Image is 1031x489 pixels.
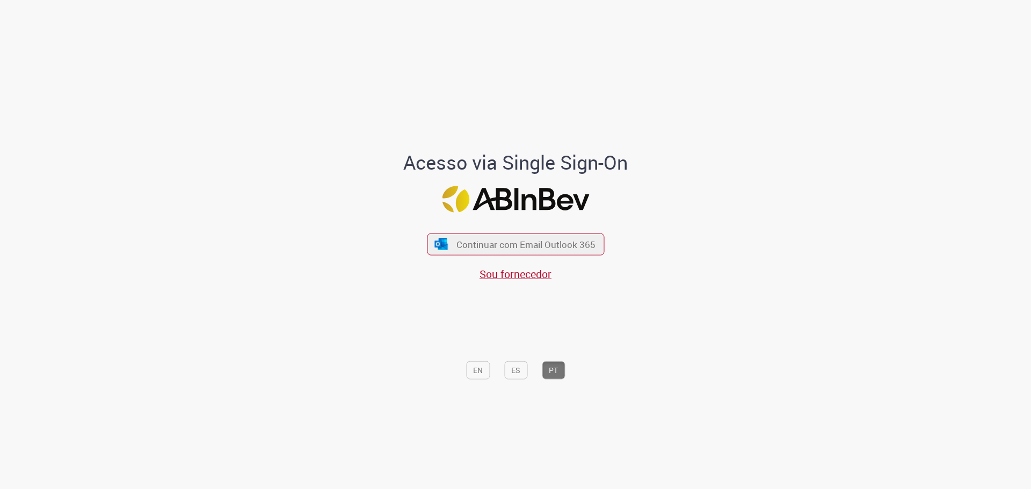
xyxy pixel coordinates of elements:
span: Continuar com Email Outlook 365 [456,238,596,251]
a: Sou fornecedor [480,267,551,281]
button: PT [542,361,565,379]
h1: Acesso via Single Sign-On [367,152,665,173]
img: Logo ABInBev [442,186,589,212]
img: ícone Azure/Microsoft 360 [434,238,449,250]
button: EN [466,361,490,379]
button: ícone Azure/Microsoft 360 Continuar com Email Outlook 365 [427,233,604,255]
button: ES [504,361,527,379]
